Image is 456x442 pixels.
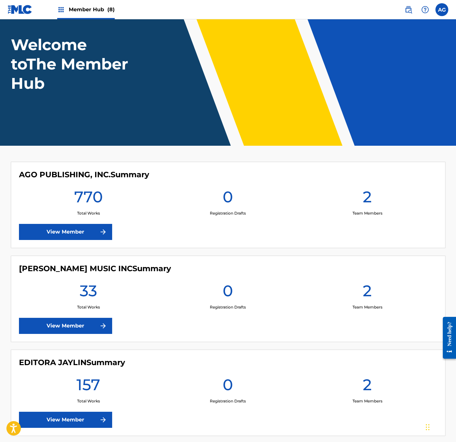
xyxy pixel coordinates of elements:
[353,210,382,216] p: Team Members
[77,210,100,216] p: Total Works
[19,318,112,334] a: View Member
[435,3,448,16] div: User Menu
[223,375,233,398] h1: 0
[69,6,115,13] span: Member Hub
[99,322,107,330] img: f7272a7cc735f4ea7f67.svg
[107,6,115,13] span: (8)
[80,281,97,304] h1: 33
[57,6,65,14] img: Top Rightsholders
[363,281,372,304] h1: 2
[77,398,100,404] p: Total Works
[353,304,382,310] p: Team Members
[99,228,107,236] img: f7272a7cc735f4ea7f67.svg
[363,187,372,210] h1: 2
[19,224,112,240] a: View Member
[19,170,149,180] h4: AGO PUBLISHING, INC.
[19,412,112,428] a: View Member
[210,304,246,310] p: Registration Drafts
[419,3,432,16] div: Help
[76,375,100,398] h1: 157
[421,6,429,14] img: help
[363,375,372,398] h1: 2
[223,187,233,210] h1: 0
[99,416,107,424] img: f7272a7cc735f4ea7f67.svg
[77,304,100,310] p: Total Works
[405,6,412,14] img: search
[223,281,233,304] h1: 0
[210,210,246,216] p: Registration Drafts
[19,264,171,273] h4: CHAVEZ MUSIC INC
[19,358,125,367] h4: EDITORA JAYLIN
[210,398,246,404] p: Registration Drafts
[11,35,131,93] h1: Welcome to The Member Hub
[8,5,32,14] img: MLC Logo
[74,187,103,210] h1: 770
[426,418,430,437] div: Drag
[424,411,456,442] iframe: Chat Widget
[402,3,415,16] a: Public Search
[438,312,456,364] iframe: Resource Center
[353,398,382,404] p: Team Members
